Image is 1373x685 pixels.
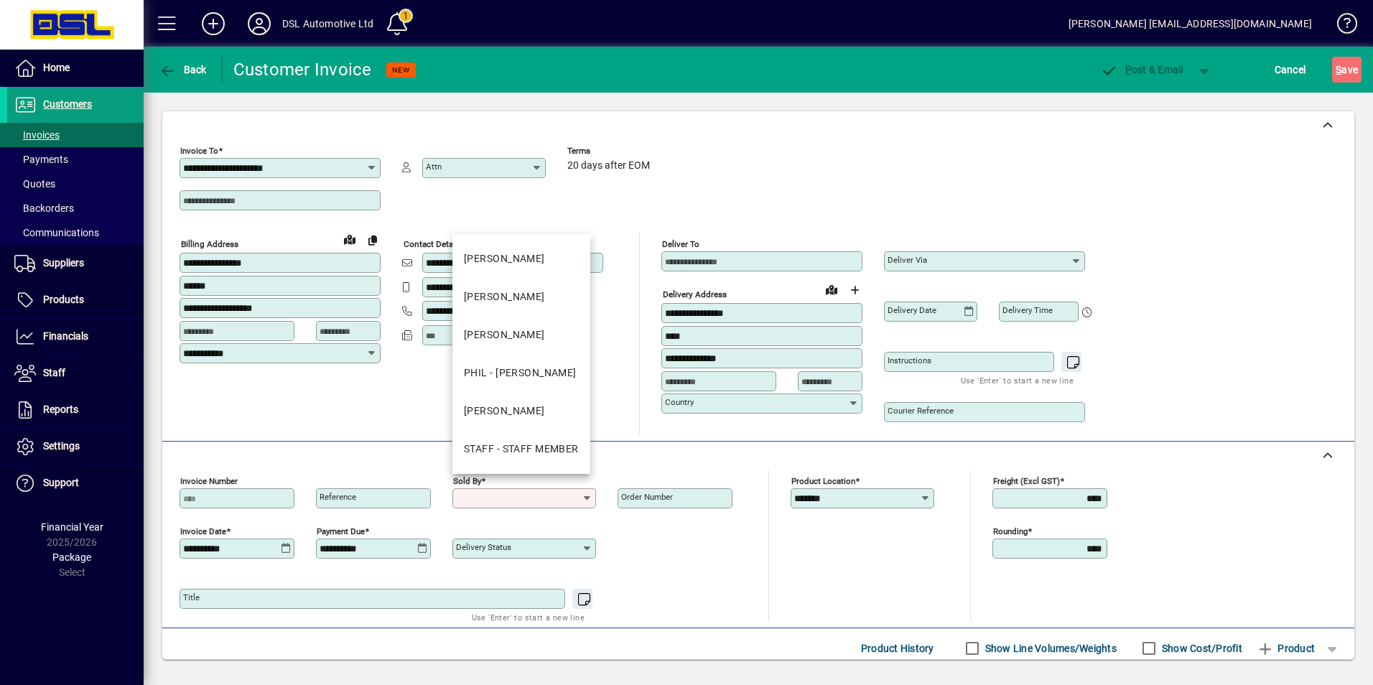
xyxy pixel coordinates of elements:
a: Support [7,465,144,501]
span: Backorders [14,202,74,214]
span: Customers [43,98,92,110]
mat-label: Reference [320,492,356,502]
mat-option: STAFF - STAFF MEMBER [452,430,590,468]
div: [PERSON_NAME] [464,289,545,304]
mat-label: Order number [621,492,673,502]
a: Backorders [7,196,144,220]
mat-option: PHIL - Phil Rose [452,354,590,392]
span: Financial Year [41,521,103,533]
div: STAFF - STAFF MEMBER [464,442,579,457]
span: Quotes [14,178,55,190]
a: Financials [7,319,144,355]
div: Customer Invoice [233,58,372,81]
button: Cancel [1271,57,1310,83]
span: S [1336,64,1341,75]
label: Show Line Volumes/Weights [982,641,1117,656]
span: Cancel [1275,58,1306,81]
span: ost & Email [1100,64,1183,75]
span: Suppliers [43,257,84,269]
mat-option: ERIC - Eric Liddington [452,316,590,354]
a: View on map [820,278,843,301]
mat-label: Deliver To [662,239,699,249]
mat-label: Delivery time [1002,305,1053,315]
a: Settings [7,429,144,465]
div: DSL Automotive Ltd [282,12,373,35]
span: Support [43,477,79,488]
div: PHIL - [PERSON_NAME] [464,365,577,381]
a: Quotes [7,172,144,196]
mat-hint: Use 'Enter' to start a new line [961,372,1074,388]
a: Payments [7,147,144,172]
a: Home [7,50,144,86]
div: [PERSON_NAME] [464,404,545,419]
a: Invoices [7,123,144,147]
mat-label: Invoice To [180,146,218,156]
mat-label: Invoice number [180,476,238,486]
span: Product History [861,637,934,660]
mat-label: Delivery date [888,305,936,315]
button: Back [155,57,210,83]
span: Financials [43,330,88,342]
mat-label: Country [665,397,694,407]
div: [PERSON_NAME] [464,327,545,342]
mat-label: Freight (excl GST) [993,476,1060,486]
mat-label: Invoice date [180,526,226,536]
span: Invoices [14,129,60,141]
div: [PERSON_NAME] [464,251,545,266]
a: Products [7,282,144,318]
a: Communications [7,220,144,245]
span: Reports [43,404,78,415]
mat-hint: Use 'Enter' to start a new line [472,609,585,625]
mat-label: Delivery status [456,542,511,552]
span: Back [159,64,207,75]
span: Home [43,62,70,73]
span: Staff [43,367,65,378]
mat-label: Instructions [888,355,931,365]
button: Add [190,11,236,37]
a: View on map [338,228,361,251]
app-page-header-button: Back [144,57,223,83]
button: Copy to Delivery address [361,228,384,251]
span: NEW [392,65,410,75]
mat-label: Title [183,592,200,602]
label: Show Cost/Profit [1159,641,1242,656]
span: Product [1257,637,1315,660]
button: Save [1332,57,1362,83]
span: ave [1336,58,1358,81]
mat-label: Payment due [317,526,365,536]
span: P [1125,64,1132,75]
span: Communications [14,227,99,238]
mat-label: Rounding [993,526,1028,536]
mat-option: CHRISTINE - Christine Mulholland [452,278,590,316]
span: Payments [14,154,68,165]
mat-option: BRENT - B G [452,240,590,278]
span: Settings [43,440,80,452]
mat-label: Courier Reference [888,406,954,416]
a: Suppliers [7,246,144,281]
mat-label: Deliver via [888,255,927,265]
div: [PERSON_NAME] [EMAIL_ADDRESS][DOMAIN_NAME] [1069,12,1312,35]
mat-label: Sold by [453,476,481,486]
button: Product History [855,635,940,661]
span: Terms [567,146,653,156]
a: Knowledge Base [1326,3,1355,50]
button: Post & Email [1093,57,1191,83]
button: Product [1249,635,1322,661]
mat-option: Scott - Scott A [452,392,590,430]
a: Reports [7,392,144,428]
mat-label: Attn [426,162,442,172]
a: Staff [7,355,144,391]
button: Profile [236,11,282,37]
span: Products [43,294,84,305]
button: Choose address [843,279,866,302]
span: Package [52,551,91,563]
span: 20 days after EOM [567,160,650,172]
mat-label: Product location [791,476,855,486]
